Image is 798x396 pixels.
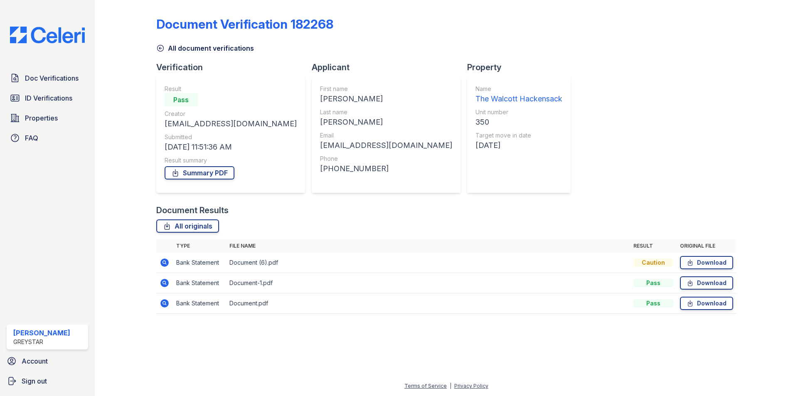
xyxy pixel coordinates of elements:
div: [EMAIL_ADDRESS][DOMAIN_NAME] [165,118,297,130]
a: Properties [7,110,88,126]
div: Document Verification 182268 [156,17,333,32]
div: Pass [633,299,673,307]
div: Email [320,131,452,140]
td: Document-1.pdf [226,273,630,293]
span: FAQ [25,133,38,143]
img: CE_Logo_Blue-a8612792a0a2168367f1c8372b55b34899dd931a85d93a1a3d3e32e68fde9ad4.png [3,27,91,43]
div: [EMAIL_ADDRESS][DOMAIN_NAME] [320,140,452,151]
span: Doc Verifications [25,73,79,83]
div: 350 [475,116,562,128]
div: Target move in date [475,131,562,140]
th: Type [173,239,226,253]
td: Bank Statement [173,253,226,273]
div: Greystar [13,338,70,346]
td: Bank Statement [173,273,226,293]
td: Document (6).pdf [226,253,630,273]
div: [DATE] [475,140,562,151]
a: Doc Verifications [7,70,88,86]
th: File name [226,239,630,253]
a: Terms of Service [404,383,447,389]
a: ID Verifications [7,90,88,106]
div: Submitted [165,133,297,141]
div: Name [475,85,562,93]
a: Download [680,297,733,310]
div: Pass [633,279,673,287]
a: FAQ [7,130,88,146]
a: Sign out [3,373,91,389]
div: [PERSON_NAME] [13,328,70,338]
th: Result [630,239,677,253]
div: Last name [320,108,452,116]
th: Original file [677,239,736,253]
a: All originals [156,219,219,233]
div: [PERSON_NAME] [320,116,452,128]
span: Sign out [22,376,47,386]
td: Bank Statement [173,293,226,314]
a: Summary PDF [165,166,234,180]
div: [PERSON_NAME] [320,93,452,105]
span: ID Verifications [25,93,72,103]
span: Properties [25,113,58,123]
div: Property [467,61,577,73]
a: Download [680,256,733,269]
div: Result [165,85,297,93]
div: [DATE] 11:51:36 AM [165,141,297,153]
a: Privacy Policy [454,383,488,389]
div: Verification [156,61,312,73]
div: Applicant [312,61,467,73]
span: Account [22,356,48,366]
a: All document verifications [156,43,254,53]
div: Caution [633,258,673,267]
div: Phone [320,155,452,163]
div: The Walcott Hackensack [475,93,562,105]
div: | [450,383,451,389]
a: Account [3,353,91,369]
div: Unit number [475,108,562,116]
div: [PHONE_NUMBER] [320,163,452,175]
div: Result summary [165,156,297,165]
a: Name The Walcott Hackensack [475,85,562,105]
div: Document Results [156,204,229,216]
div: Creator [165,110,297,118]
a: Download [680,276,733,290]
div: First name [320,85,452,93]
div: Pass [165,93,198,106]
td: Document.pdf [226,293,630,314]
